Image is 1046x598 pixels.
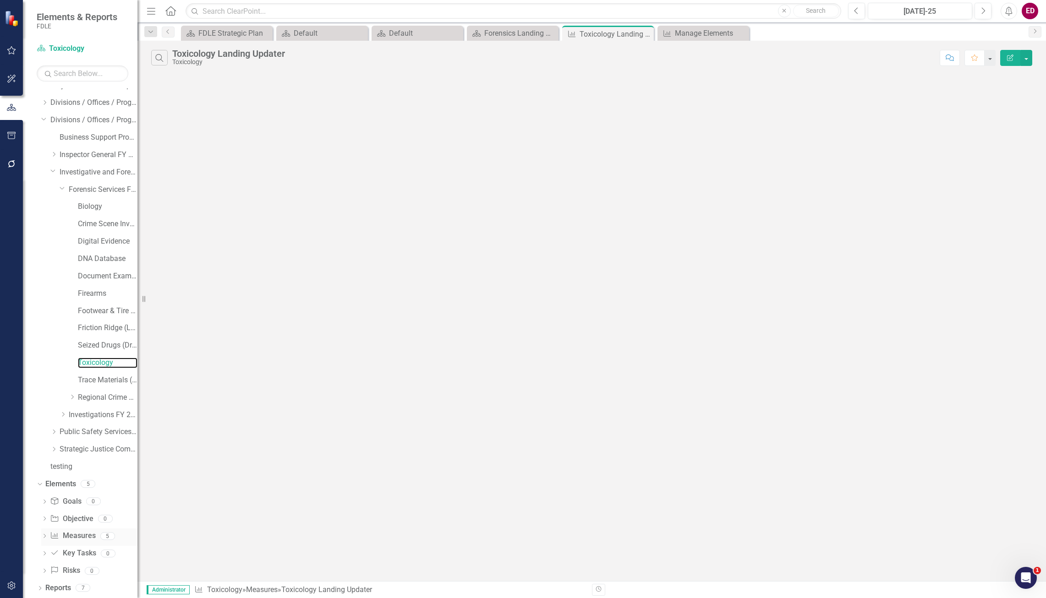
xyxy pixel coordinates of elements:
[69,410,137,420] a: Investigations FY 25/26
[85,567,99,575] div: 0
[793,5,839,17] button: Search
[50,514,93,524] a: Objective
[76,584,90,592] div: 7
[100,532,115,540] div: 5
[868,3,972,19] button: [DATE]-25
[78,254,137,264] a: DNA Database
[147,585,190,594] span: Administrator
[60,167,137,178] a: Investigative and Forensic Services FY 25/26
[50,115,137,125] a: Divisions / Offices / Programs FY 25/26
[172,49,285,59] div: Toxicology Landing Updater
[101,549,115,557] div: 0
[207,585,242,594] a: Toxicology
[279,27,366,39] a: Default
[1015,567,1037,589] iframe: Intercom live chat
[86,498,101,506] div: 0
[78,358,137,368] a: Toxicology
[50,98,137,108] a: Divisions / Offices / Programs
[1034,567,1041,574] span: 1
[50,462,137,472] a: testing
[806,7,826,14] span: Search
[78,375,137,386] a: Trace Materials (Trace Evidence)
[45,479,76,489] a: Elements
[484,27,556,39] div: Forensics Landing Page
[675,27,747,39] div: Manage Elements
[60,150,137,160] a: Inspector General FY 25/26
[198,27,270,39] div: FDLE Strategic Plan
[50,548,96,559] a: Key Tasks
[469,27,556,39] a: Forensics Landing Page
[60,132,137,143] a: Business Support Program FY 25/26
[60,427,137,437] a: Public Safety Services FY 25/26
[580,28,652,40] div: Toxicology Landing Updater
[389,27,461,39] div: Default
[78,340,137,351] a: Seized Drugs (Drug Chemistry)
[78,392,137,403] a: Regional Crime Labs
[78,306,137,316] a: Footwear & Tire (Impression Evidence)
[5,10,21,26] img: ClearPoint Strategy
[37,11,117,22] span: Elements & Reports
[172,59,285,65] div: Toxicology
[194,585,585,595] div: » »
[183,27,270,39] a: FDLE Strategic Plan
[37,65,128,82] input: Search Below...
[50,531,95,541] a: Measures
[37,43,128,54] a: Toxicology
[294,27,366,39] div: Default
[45,583,71,593] a: Reports
[78,323,137,333] a: Friction Ridge (Latent Prints)
[50,496,81,507] a: Goals
[50,565,80,576] a: Risks
[81,480,95,488] div: 5
[37,22,117,30] small: FDLE
[660,27,747,39] a: Manage Elements
[374,27,461,39] a: Default
[281,585,372,594] div: Toxicology Landing Updater
[871,6,969,17] div: [DATE]-25
[98,515,113,522] div: 0
[1022,3,1038,19] button: ED
[60,444,137,455] a: Strategic Justice Command FY 25/26
[78,201,137,212] a: Biology
[78,219,137,229] a: Crime Scene Investigation
[246,585,278,594] a: Measures
[78,236,137,247] a: Digital Evidence
[78,288,137,299] a: Firearms
[78,271,137,282] a: Document Examination (Questioned Documents)
[69,185,137,195] a: Forensic Services FY 25/26
[186,3,841,19] input: Search ClearPoint...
